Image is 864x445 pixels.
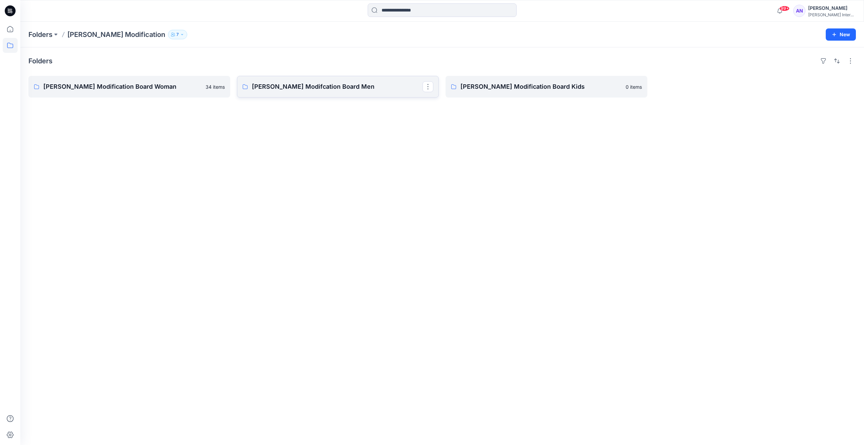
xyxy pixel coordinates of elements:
[206,83,225,90] p: 34 items
[237,76,439,98] a: [PERSON_NAME] Modifcation Board Men
[826,28,856,41] button: New
[779,6,790,11] span: 99+
[28,57,52,65] h4: Folders
[176,31,179,38] p: 7
[43,82,201,91] p: [PERSON_NAME] Modification Board Woman
[28,76,230,98] a: [PERSON_NAME] Modification Board Woman34 items
[793,5,805,17] div: AN
[808,4,856,12] div: [PERSON_NAME]
[168,30,187,39] button: 7
[28,30,52,39] a: Folders
[460,82,622,91] p: [PERSON_NAME] Modification Board Kids
[808,12,856,17] div: [PERSON_NAME] International
[626,83,642,90] p: 0 items
[446,76,647,98] a: [PERSON_NAME] Modification Board Kids0 items
[252,82,423,91] p: [PERSON_NAME] Modifcation Board Men
[67,30,165,39] p: [PERSON_NAME] Modification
